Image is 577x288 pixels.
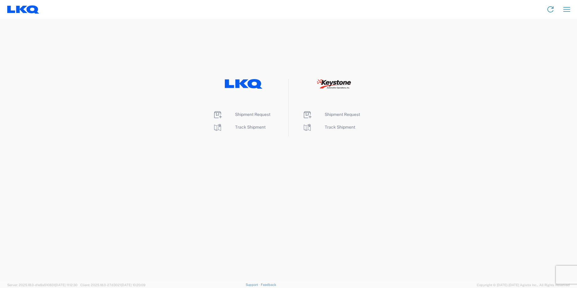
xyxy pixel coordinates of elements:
a: Shipment Request [302,112,360,117]
a: Track Shipment [302,125,355,130]
a: Feedback [261,283,276,286]
a: Track Shipment [213,125,266,130]
span: Shipment Request [325,112,360,117]
span: [DATE] 11:12:30 [55,283,78,287]
span: Track Shipment [235,125,266,130]
span: Copyright © [DATE]-[DATE] Agistix Inc., All Rights Reserved [477,282,570,288]
a: Support [246,283,261,286]
span: Server: 2025.18.0-d1e9a510831 [7,283,78,287]
a: Shipment Request [213,112,270,117]
span: Track Shipment [325,125,355,130]
span: [DATE] 10:20:09 [121,283,145,287]
span: Client: 2025.18.0-27d3021 [80,283,145,287]
span: Shipment Request [235,112,270,117]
